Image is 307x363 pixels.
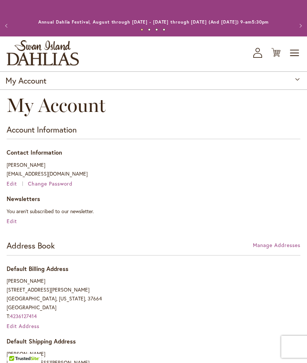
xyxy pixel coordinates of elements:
[6,337,26,357] iframe: Launch Accessibility Center
[7,207,300,216] p: You aren't subscribed to our newsletter.
[10,313,37,320] a: 4236127414
[6,75,46,86] strong: My Account
[7,180,27,187] a: Edit
[7,195,40,202] span: Newsletters
[7,124,77,135] strong: Account Information
[155,28,158,31] button: 3 of 4
[7,240,55,251] strong: Address Book
[7,161,300,178] p: [PERSON_NAME] [EMAIL_ADDRESS][DOMAIN_NAME]
[28,180,73,187] a: Change Password
[163,28,165,31] button: 4 of 4
[7,180,17,187] span: Edit
[7,323,39,329] a: Edit Address
[7,337,76,345] span: Default Shipping Address
[141,28,143,31] button: 1 of 4
[292,18,307,33] button: Next
[7,148,62,156] span: Contact Information
[7,265,68,272] span: Default Billing Address
[148,28,151,31] button: 2 of 4
[38,19,269,25] a: Annual Dahlia Festival, August through [DATE] - [DATE] through [DATE] (And [DATE]) 9-am5:30pm
[7,40,79,66] a: store logo
[253,242,300,249] span: Manage Addresses
[7,276,300,321] address: [PERSON_NAME] [STREET_ADDRESS][PERSON_NAME] [GEOGRAPHIC_DATA], [US_STATE], 37664 [GEOGRAPHIC_DATA...
[7,94,106,117] span: My Account
[253,242,300,249] a: Manage Addresses
[7,218,17,225] a: Edit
